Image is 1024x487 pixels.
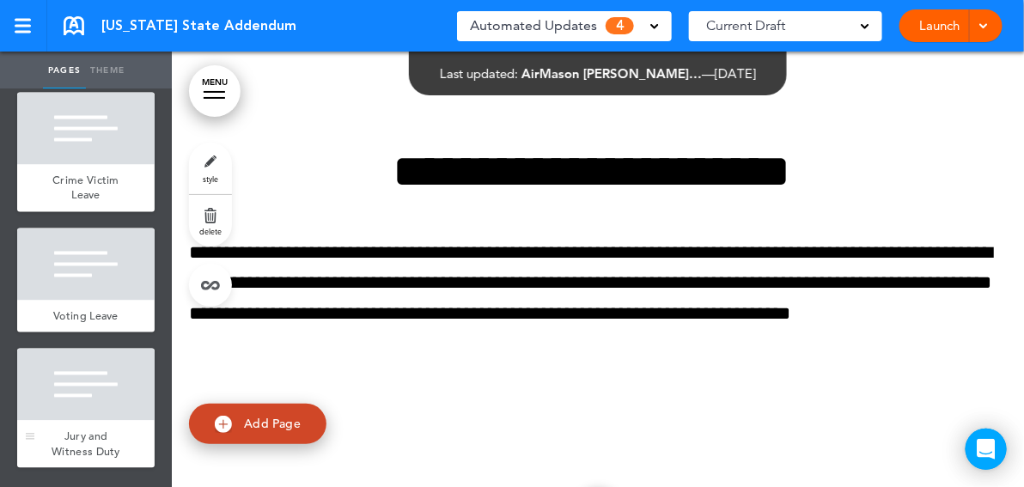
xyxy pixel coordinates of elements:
span: 4 [606,17,634,34]
span: Voting Leave [53,309,119,324]
span: Last updated: [440,65,518,82]
span: delete [199,226,222,236]
div: Open Intercom Messenger [966,429,1007,470]
a: Pages [43,52,86,89]
span: Automated Updates [470,14,597,38]
span: Crime Victim Leave [52,173,119,204]
div: — [440,67,756,80]
span: [DATE] [715,65,756,82]
span: style [203,173,218,184]
a: MENU [189,65,241,117]
span: [US_STATE] State Addendum [101,16,296,35]
a: delete [189,195,232,247]
span: Jury and Witness Duty [52,429,120,460]
a: Crime Victim Leave [17,165,155,212]
a: Add Page [189,404,326,444]
a: Jury and Witness Duty [17,421,155,468]
a: Voting Leave [17,301,155,333]
span: Current Draft [706,14,785,38]
a: style [189,143,232,194]
a: Theme [86,52,129,89]
img: add.svg [215,416,232,433]
span: AirMason [PERSON_NAME]… [521,65,702,82]
span: Add Page [244,416,301,431]
a: Launch [912,9,966,42]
